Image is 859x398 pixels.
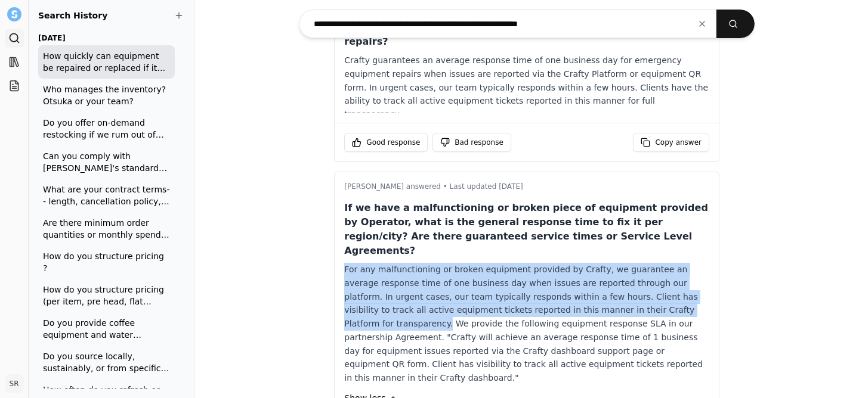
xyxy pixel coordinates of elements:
span: Copy answer [655,138,702,147]
span: How do you structure pricing (per item, pre head, flat monthly rate, or consumption-based)? [43,284,170,307]
span: Do you source locally, sustainably, or from specific brands (organic, gluten-free, allergen-frien... [43,350,170,374]
button: SR [5,374,24,393]
div: For any malfunctioning or broken equipment provided by Crafty, we guarantee an average response t... [344,263,709,385]
button: Clear input [688,13,716,35]
button: Good response [344,133,428,152]
span: Who manages the inventory? Otsuka or your team? [43,83,170,107]
p: If we have a malfunctioning or broken piece of equipment provided by Operator, what is the genera... [344,201,709,258]
a: Search [5,29,24,48]
button: Settle [5,5,24,24]
span: How quickly can equipment be repaired or replaced if it breaks down? [43,50,170,74]
span: Good response [366,138,420,147]
button: Copy answer [633,133,709,152]
img: Settle [7,7,21,21]
button: Bad response [432,133,511,152]
span: Do you offer on-demand restocking if we rum out of items before scheduled service? [43,117,170,141]
p: [PERSON_NAME] answered • Last updated [DATE] [344,182,709,191]
span: What are your contract terms-- length, cancellation policy, trial period options? [43,184,170,207]
span: Are there minimum order quantities or monthly spend requirements? [43,217,170,241]
span: Do you provide coffee equipment and water dispensers, or just the consumables? [43,317,170,341]
span: Can you comply with [PERSON_NAME]'s standard payment terms of Net 45 days? If not, please provide... [43,150,170,174]
a: Library [5,52,24,71]
a: Projects [5,76,24,95]
h3: [DATE] [38,31,175,45]
div: Crafty guarantees an average response time of one business day for emergency equipment repairs wh... [344,54,709,113]
span: How do you structure pricing ? [43,250,170,274]
h2: Search History [38,10,184,21]
span: Bad response [455,138,503,147]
